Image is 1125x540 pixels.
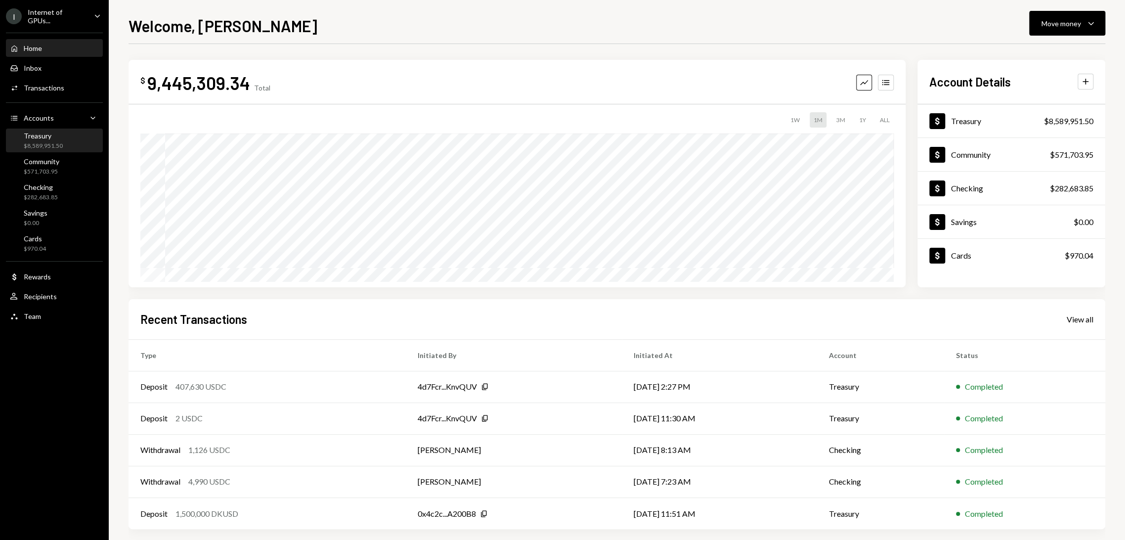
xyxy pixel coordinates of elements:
[951,150,991,159] div: Community
[147,72,250,94] div: 9,445,309.34
[6,8,22,24] div: I
[832,112,849,128] div: 3M
[1067,314,1093,324] a: View all
[929,74,1011,90] h2: Account Details
[129,16,317,36] h1: Welcome, [PERSON_NAME]
[28,8,86,25] div: Internet of GPUs...
[1044,115,1093,127] div: $8,589,951.50
[418,381,477,393] div: 4d7Fcr...KnvQUV
[917,172,1105,205] a: Checking$282,683.85
[24,142,63,150] div: $8,589,951.50
[140,311,247,327] h2: Recent Transactions
[6,109,103,127] a: Accounts
[965,381,1003,393] div: Completed
[129,339,406,371] th: Type
[406,339,622,371] th: Initiated By
[917,205,1105,238] a: Savings$0.00
[965,444,1003,456] div: Completed
[951,116,981,126] div: Treasury
[24,292,57,301] div: Recipients
[817,371,945,403] td: Treasury
[24,219,47,227] div: $0.00
[24,272,51,281] div: Rewards
[622,434,817,466] td: [DATE] 8:13 AM
[786,112,804,128] div: 1W
[622,403,817,434] td: [DATE] 11:30 AM
[817,339,945,371] th: Account
[24,114,54,122] div: Accounts
[622,466,817,497] td: [DATE] 7:23 AM
[6,79,103,96] a: Transactions
[24,312,41,320] div: Team
[951,183,983,193] div: Checking
[876,112,894,128] div: ALL
[24,245,46,253] div: $970.04
[1067,315,1093,324] div: View all
[917,104,1105,137] a: Treasury$8,589,951.50
[917,239,1105,272] a: Cards$970.04
[817,403,945,434] td: Treasury
[1041,18,1081,29] div: Move money
[1050,182,1093,194] div: $282,683.85
[917,138,1105,171] a: Community$571,703.95
[622,497,817,529] td: [DATE] 11:51 AM
[951,251,971,260] div: Cards
[1029,11,1105,36] button: Move money
[24,183,58,191] div: Checking
[24,168,59,176] div: $571,703.95
[24,157,59,166] div: Community
[855,112,870,128] div: 1Y
[140,76,145,86] div: $
[6,307,103,325] a: Team
[965,412,1003,424] div: Completed
[140,476,180,488] div: Withdrawal
[6,206,103,229] a: Savings$0.00
[6,268,103,285] a: Rewards
[418,508,476,520] div: 0x4c2c...A200B8
[622,371,817,403] td: [DATE] 2:27 PM
[1074,216,1093,228] div: $0.00
[944,339,1105,371] th: Status
[24,132,63,140] div: Treasury
[24,193,58,202] div: $282,683.85
[951,217,977,226] div: Savings
[817,497,945,529] td: Treasury
[140,412,168,424] div: Deposit
[175,508,238,520] div: 1,500,000 DKUSD
[817,434,945,466] td: Checking
[6,287,103,305] a: Recipients
[24,44,42,52] div: Home
[810,112,826,128] div: 1M
[622,339,817,371] th: Initiated At
[140,444,180,456] div: Withdrawal
[1050,149,1093,161] div: $571,703.95
[24,209,47,217] div: Savings
[140,508,168,520] div: Deposit
[6,154,103,178] a: Community$571,703.95
[140,381,168,393] div: Deposit
[24,84,64,92] div: Transactions
[406,434,622,466] td: [PERSON_NAME]
[24,64,42,72] div: Inbox
[965,508,1003,520] div: Completed
[254,84,270,92] div: Total
[6,180,103,204] a: Checking$282,683.85
[24,234,46,243] div: Cards
[175,412,203,424] div: 2 USDC
[188,444,230,456] div: 1,126 USDC
[6,59,103,77] a: Inbox
[175,381,226,393] div: 407,630 USDC
[817,466,945,497] td: Checking
[6,231,103,255] a: Cards$970.04
[965,476,1003,488] div: Completed
[418,412,477,424] div: 4d7Fcr...KnvQUV
[188,476,230,488] div: 4,990 USDC
[406,466,622,497] td: [PERSON_NAME]
[1065,250,1093,262] div: $970.04
[6,39,103,57] a: Home
[6,129,103,152] a: Treasury$8,589,951.50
